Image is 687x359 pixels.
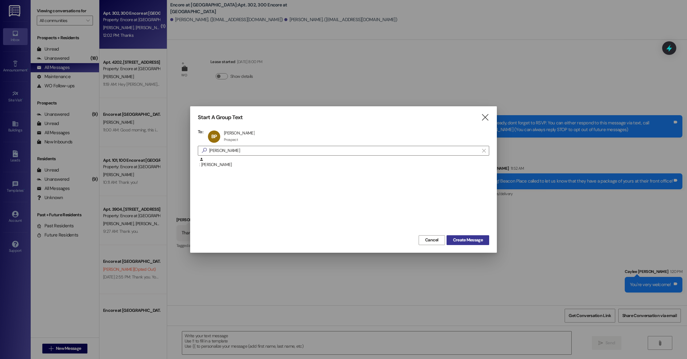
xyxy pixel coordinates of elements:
button: Cancel [419,235,445,245]
button: Create Message [447,235,489,245]
h3: Start A Group Text [198,114,243,121]
i:  [199,147,209,154]
div: Prospect [224,137,238,142]
i:  [482,148,486,153]
span: BP [211,133,217,140]
h3: To: [198,129,203,134]
div: : [PERSON_NAME] [198,157,489,172]
div: [PERSON_NAME] [224,130,255,136]
span: Cancel [425,237,439,243]
button: Clear text [479,146,489,155]
input: Search for any contact or apartment [209,146,479,155]
div: : [PERSON_NAME] [199,157,489,168]
i:  [481,114,489,121]
span: Create Message [453,237,483,243]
